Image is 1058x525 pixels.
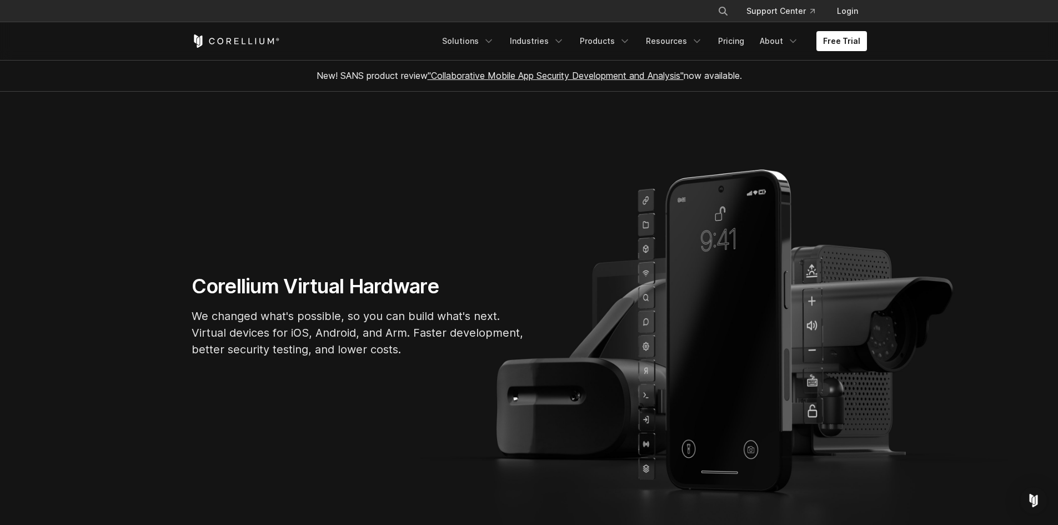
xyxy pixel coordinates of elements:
[503,31,571,51] a: Industries
[639,31,709,51] a: Resources
[816,31,867,51] a: Free Trial
[435,31,867,51] div: Navigation Menu
[428,70,684,81] a: "Collaborative Mobile App Security Development and Analysis"
[573,31,637,51] a: Products
[435,31,501,51] a: Solutions
[192,308,525,358] p: We changed what's possible, so you can build what's next. Virtual devices for iOS, Android, and A...
[704,1,867,21] div: Navigation Menu
[753,31,805,51] a: About
[738,1,824,21] a: Support Center
[1020,487,1047,514] div: Open Intercom Messenger
[192,34,280,48] a: Corellium Home
[317,70,742,81] span: New! SANS product review now available.
[711,31,751,51] a: Pricing
[192,274,525,299] h1: Corellium Virtual Hardware
[828,1,867,21] a: Login
[713,1,733,21] button: Search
